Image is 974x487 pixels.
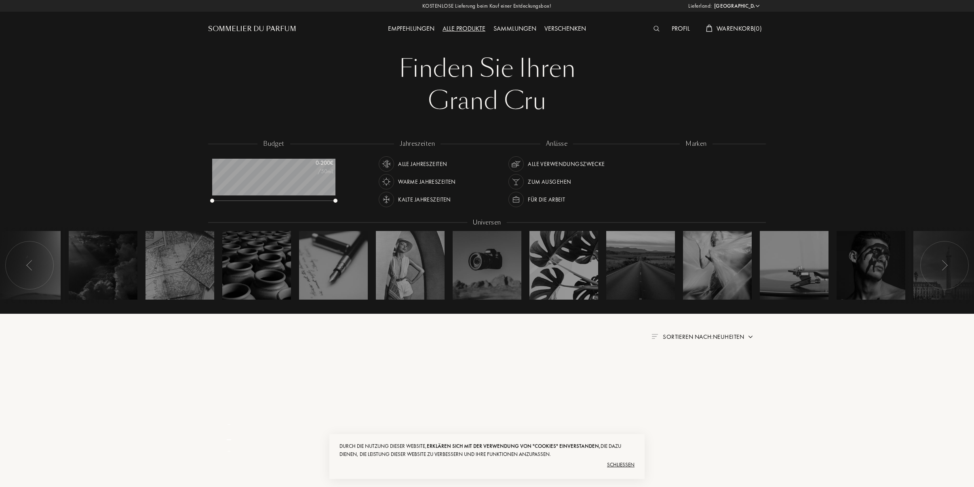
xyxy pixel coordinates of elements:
[489,24,540,33] a: Sammlungen
[339,442,635,458] div: Durch die Nutzung dieser Website, die dazu dienen, die Leistung dieser Website zu verbessern und ...
[26,260,33,271] img: arr_left.svg
[489,24,540,34] div: Sammlungen
[394,139,441,149] div: jahreszeiten
[293,167,333,176] div: /50mL
[663,333,744,341] span: Sortieren nach: Neuheiten
[398,192,451,207] div: Kalte Jahreszeiten
[211,445,247,453] div: _
[398,174,456,189] div: Warme Jahreszeiten
[680,139,713,149] div: marken
[540,139,573,149] div: anlässe
[528,192,565,207] div: Für die Arbeit
[208,24,296,34] a: Sommelier du Parfum
[510,176,522,187] img: usage_occasion_party_white.svg
[467,218,506,227] div: Universen
[384,24,439,34] div: Empfehlungen
[510,158,522,170] img: usage_occasion_all_white.svg
[510,194,522,205] img: usage_occasion_work_white.svg
[257,139,290,149] div: budget
[211,418,247,426] div: _
[668,24,694,33] a: Profil
[528,174,571,189] div: Zum Ausgehen
[427,443,601,449] span: erklären sich mit der Verwendung von "Cookies" einverstanden,
[540,24,590,33] a: Verschenken
[381,194,392,205] img: usage_season_cold_white.svg
[688,2,712,10] span: Lieferland:
[439,24,489,34] div: Alle Produkte
[384,24,439,33] a: Empfehlungen
[214,52,760,85] div: Finden Sie Ihren
[706,25,713,32] img: cart_white.svg
[540,24,590,34] div: Verschenken
[214,85,760,117] div: Grand Cru
[439,24,489,33] a: Alle Produkte
[654,26,660,31] img: search_icn_white.svg
[528,156,605,172] div: Alle Verwendungszwecke
[717,24,762,33] span: Warenkorb ( 0 )
[293,159,333,167] div: 0 - 200 €
[211,428,247,443] div: _
[339,458,635,471] div: Schließen
[398,156,447,172] div: Alle Jahreszeiten
[651,334,658,339] img: filter_by.png
[213,365,245,397] img: pf_empty.png
[668,24,694,34] div: Profil
[381,176,392,187] img: usage_season_hot_white.svg
[747,334,754,340] img: arrow.png
[381,158,392,170] img: usage_season_average_white.svg
[941,260,948,271] img: arr_left.svg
